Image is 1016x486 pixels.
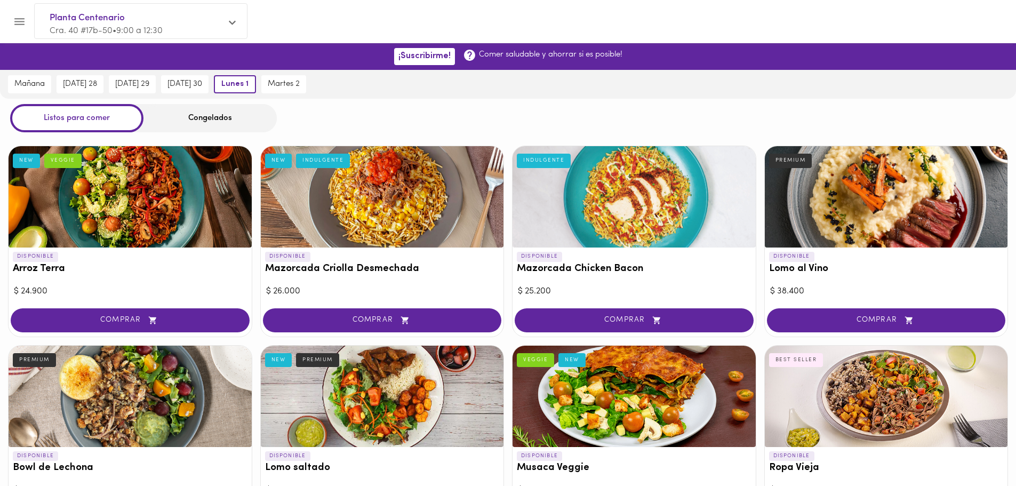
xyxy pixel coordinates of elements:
span: COMPRAR [528,316,740,325]
div: $ 25.200 [518,285,750,298]
div: VEGGIE [517,353,554,367]
span: martes 2 [268,79,300,89]
span: mañana [14,79,45,89]
span: COMPRAR [780,316,993,325]
div: INDULGENTE [296,154,350,168]
button: lunes 1 [214,75,256,93]
button: [DATE] 29 [109,75,156,93]
p: DISPONIBLE [517,451,562,461]
p: DISPONIBLE [265,252,310,261]
p: DISPONIBLE [769,451,814,461]
span: COMPRAR [276,316,489,325]
h3: Lomo al Vino [769,264,1004,275]
p: DISPONIBLE [265,451,310,461]
div: Bowl de Lechona [9,346,252,447]
button: COMPRAR [11,308,250,332]
p: DISPONIBLE [13,252,58,261]
p: DISPONIBLE [13,451,58,461]
button: mañana [8,75,51,93]
p: DISPONIBLE [769,252,814,261]
div: BEST SELLER [769,353,823,367]
div: Mazorcada Criolla Desmechada [261,146,504,248]
button: [DATE] 28 [57,75,103,93]
button: Menu [6,9,33,35]
iframe: Messagebird Livechat Widget [954,424,1005,475]
div: $ 24.900 [14,285,246,298]
div: Lomo saltado [261,346,504,447]
div: NEW [265,353,292,367]
div: Lomo al Vino [765,146,1008,248]
div: INDULGENTE [517,154,571,168]
h3: Arroz Terra [13,264,247,275]
div: Ropa Vieja [765,346,1008,447]
h3: Mazorcada Criolla Desmechada [265,264,500,275]
span: COMPRAR [24,316,236,325]
div: Mazorcada Chicken Bacon [513,146,756,248]
span: [DATE] 30 [167,79,202,89]
h3: Bowl de Lechona [13,463,247,474]
h3: Mazorcada Chicken Bacon [517,264,751,275]
button: COMPRAR [263,308,502,332]
span: Planta Centenario [50,11,221,25]
div: NEW [265,154,292,168]
div: Musaca Veggie [513,346,756,447]
span: lunes 1 [221,79,249,89]
span: [DATE] 29 [115,79,149,89]
div: $ 26.000 [266,285,499,298]
h3: Musaca Veggie [517,463,751,474]
div: PREMIUM [769,154,812,168]
div: Arroz Terra [9,146,252,248]
div: PREMIUM [13,353,56,367]
p: DISPONIBLE [517,252,562,261]
div: NEW [13,154,40,168]
h3: Ropa Vieja [769,463,1004,474]
button: COMPRAR [515,308,754,332]
span: ¡Suscribirme! [398,51,451,61]
button: ¡Suscribirme! [394,48,455,65]
button: COMPRAR [767,308,1006,332]
div: Congelados [143,104,277,132]
span: Cra. 40 #17b-50 • 9:00 a 12:30 [50,27,163,35]
h3: Lomo saltado [265,463,500,474]
div: PREMIUM [296,353,339,367]
div: NEW [558,353,586,367]
div: VEGGIE [44,154,82,168]
div: Listos para comer [10,104,143,132]
button: martes 2 [261,75,306,93]
button: [DATE] 30 [161,75,209,93]
span: [DATE] 28 [63,79,97,89]
p: Comer saludable y ahorrar si es posible! [479,49,622,60]
div: $ 38.400 [770,285,1003,298]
